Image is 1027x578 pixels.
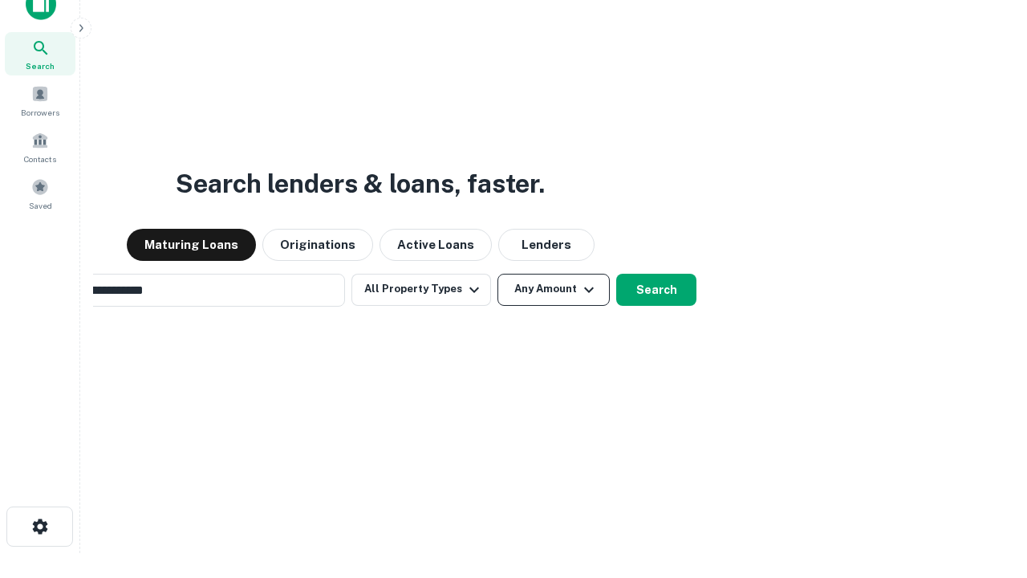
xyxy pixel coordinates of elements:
h3: Search lenders & loans, faster. [176,165,545,203]
a: Search [5,32,75,75]
span: Search [26,59,55,72]
span: Contacts [24,153,56,165]
button: Active Loans [380,229,492,261]
a: Saved [5,172,75,215]
button: Any Amount [497,274,610,306]
span: Saved [29,199,52,212]
button: Search [616,274,696,306]
button: Originations [262,229,373,261]
a: Contacts [5,125,75,169]
iframe: Chat Widget [947,450,1027,527]
a: Borrowers [5,79,75,122]
button: Lenders [498,229,595,261]
button: All Property Types [351,274,491,306]
button: Maturing Loans [127,229,256,261]
span: Borrowers [21,106,59,119]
